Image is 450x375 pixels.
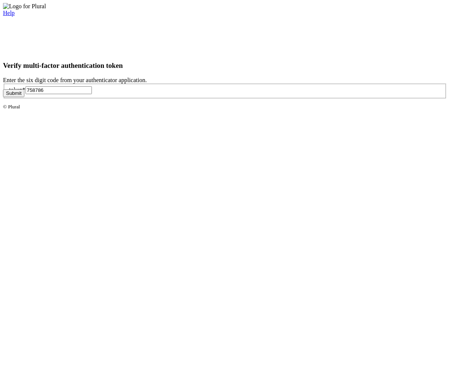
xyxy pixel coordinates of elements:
small: © Plural [3,104,20,109]
a: Help [3,10,15,16]
img: Logo for Plural [3,3,46,10]
div: Enter the six digit code from your authenticator application. [3,77,447,84]
button: Submit [3,89,24,97]
label: token [9,87,25,93]
input: Six-digit code [25,86,92,94]
h3: Verify multi-factor authentication token [3,61,447,70]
